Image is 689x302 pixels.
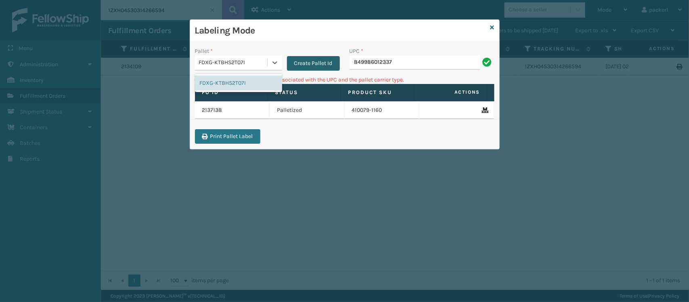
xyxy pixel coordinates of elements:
h3: Labeling Mode [195,25,487,37]
span: Actions [417,86,485,99]
p: Can't find any fulfillment orders associated with the UPC and the pallet carrier type. [195,75,494,84]
div: FDXG-KTBHS2T07I [199,59,268,67]
td: Palletized [270,101,345,119]
label: UPC [350,47,364,55]
label: Product SKU [348,89,406,96]
td: 410079-1160 [345,101,420,119]
button: Create Pallet Id [287,56,340,71]
i: Remove From Pallet [482,107,487,113]
button: Print Pallet Label [195,129,260,144]
div: FDXG-KTBHS2T07I [195,75,282,90]
a: 2137138 [202,106,222,114]
label: Status [275,89,333,96]
label: Fo Id [202,89,260,96]
label: Pallet [195,47,213,55]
